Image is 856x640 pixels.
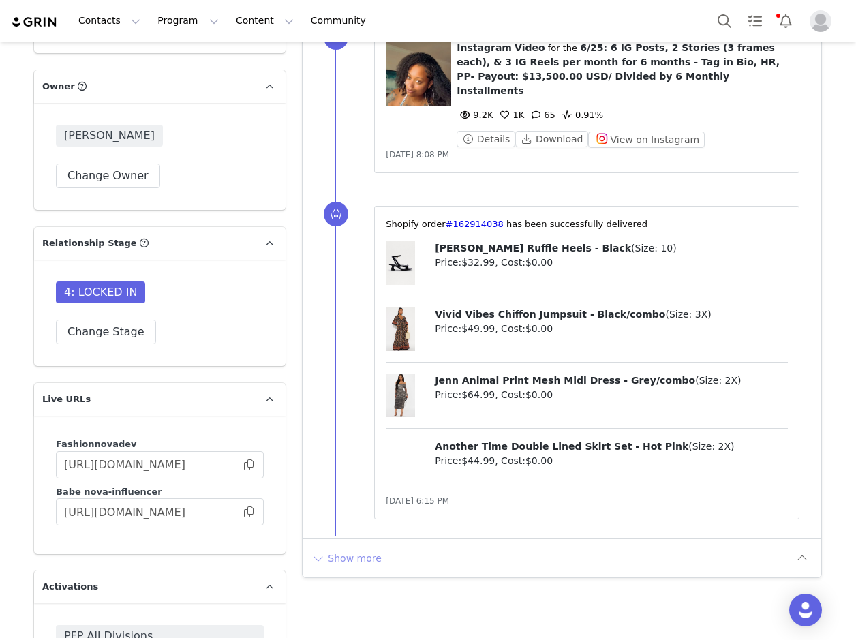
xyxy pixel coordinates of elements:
span: Babe nova-influencer [56,487,162,497]
p: Price: , Cost: [435,454,788,468]
span: Relationship Stage [42,237,137,250]
span: Activations [42,580,98,594]
span: 6/25: 6 IG Posts, 2 Stories (3 frames each), & 3 IG Reels per month for 6 months - Tag in Bio, HR... [457,42,780,96]
button: Content [228,5,302,36]
span: Size: 2X [692,441,731,452]
span: 65 [528,110,555,120]
span: $32.99 [461,257,495,268]
span: Video [515,42,545,53]
button: Change Owner [56,164,160,188]
img: placeholder-profile.jpg [810,10,831,32]
p: payment 2 [5,5,377,16]
span: ⁨Shopify⁩ order⁨ ⁩ has been successfully delivered [386,219,647,229]
p: ( ) [435,307,788,322]
div: Open Intercom Messenger [789,594,822,626]
span: $0.00 [525,389,553,400]
img: grin logo [11,16,59,29]
span: $0.00 [525,323,553,334]
span: Another Time Double Lined Skirt Set - Hot Pink [435,441,688,452]
span: 4: LOCKED IN [56,281,145,303]
span: $64.99 [461,389,495,400]
span: Instagram [457,42,512,53]
span: [PERSON_NAME] [56,125,163,147]
a: Tasks [740,5,770,36]
p: Price: , Cost: [435,256,788,270]
button: Download [515,131,588,147]
span: Live URLs [42,393,91,406]
span: Size: 3X [669,309,707,320]
button: Notifications [771,5,801,36]
span: Jenn Animal Print Mesh Midi Dress - Grey/combo [435,375,695,386]
button: Details [457,131,515,147]
p: ( ) [435,241,788,256]
span: $49.99 [461,323,495,334]
span: Owner [42,80,75,93]
span: $44.99 [461,455,495,466]
span: $0.00 [525,257,553,268]
p: ( ) [435,374,788,388]
span: Size: 2X [699,375,737,386]
button: Change Stage [56,320,156,344]
button: Search [709,5,739,36]
p: ( ) [435,440,788,454]
button: Show more [311,547,382,569]
p: ⁨ ⁩ ⁨ ⁩ for the ⁨ ⁩ [457,41,788,98]
span: Size: 10 [635,243,673,254]
a: View on Instagram [588,134,705,144]
span: $0.00 [525,455,553,466]
button: Contacts [70,5,149,36]
p: Price: , Cost: [435,388,788,402]
span: 1K [497,110,525,120]
button: Profile [801,10,845,32]
button: Program [149,5,227,36]
a: Community [303,5,380,36]
span: Vivid Vibes Chiffon Jumpsuit - Black/combo [435,309,665,320]
span: 0.91% [559,110,603,120]
a: #162914038 [445,219,503,229]
span: [DATE] 6:15 PM [386,496,449,506]
span: Fashionnovadev [56,439,137,449]
span: [DATE] 8:08 PM [386,150,449,159]
span: 9.2K [457,110,493,120]
p: Price: , Cost: [435,322,788,336]
span: [PERSON_NAME] Ruffle Heels - Black [435,243,631,254]
button: View on Instagram [588,132,705,148]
